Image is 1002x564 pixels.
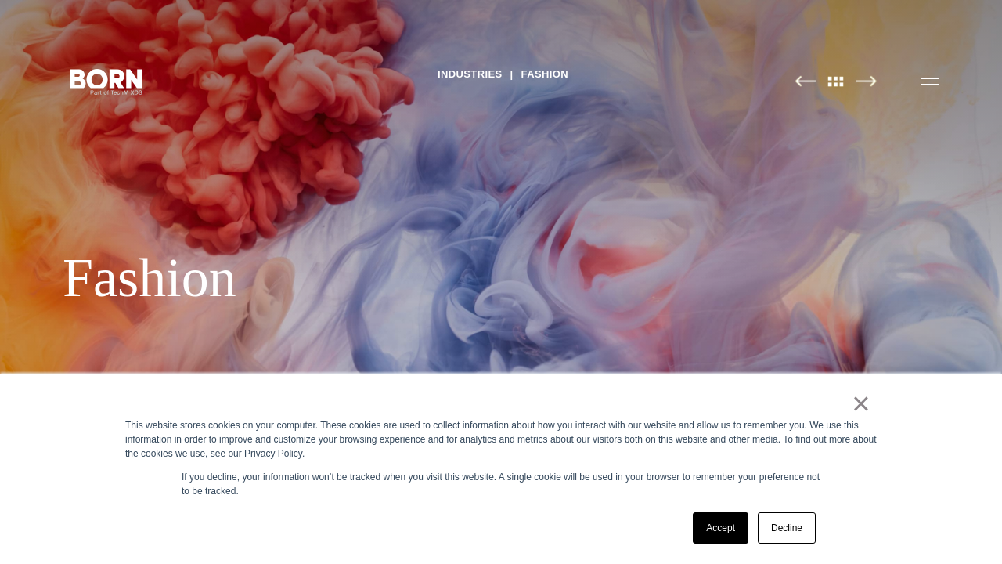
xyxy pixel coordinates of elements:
[758,512,816,544] a: Decline
[856,75,877,87] img: Next Page
[521,63,569,86] a: Fashion
[820,75,852,87] img: All Pages
[125,418,877,461] div: This website stores cookies on your computer. These cookies are used to collect information about...
[438,63,503,86] a: Industries
[911,64,949,97] button: Open
[182,470,820,498] p: If you decline, your information won’t be tracked when you visit this website. A single cookie wi...
[795,75,816,87] img: Previous Page
[693,512,748,544] a: Accept
[852,396,870,410] a: ×
[63,246,939,310] div: Fashion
